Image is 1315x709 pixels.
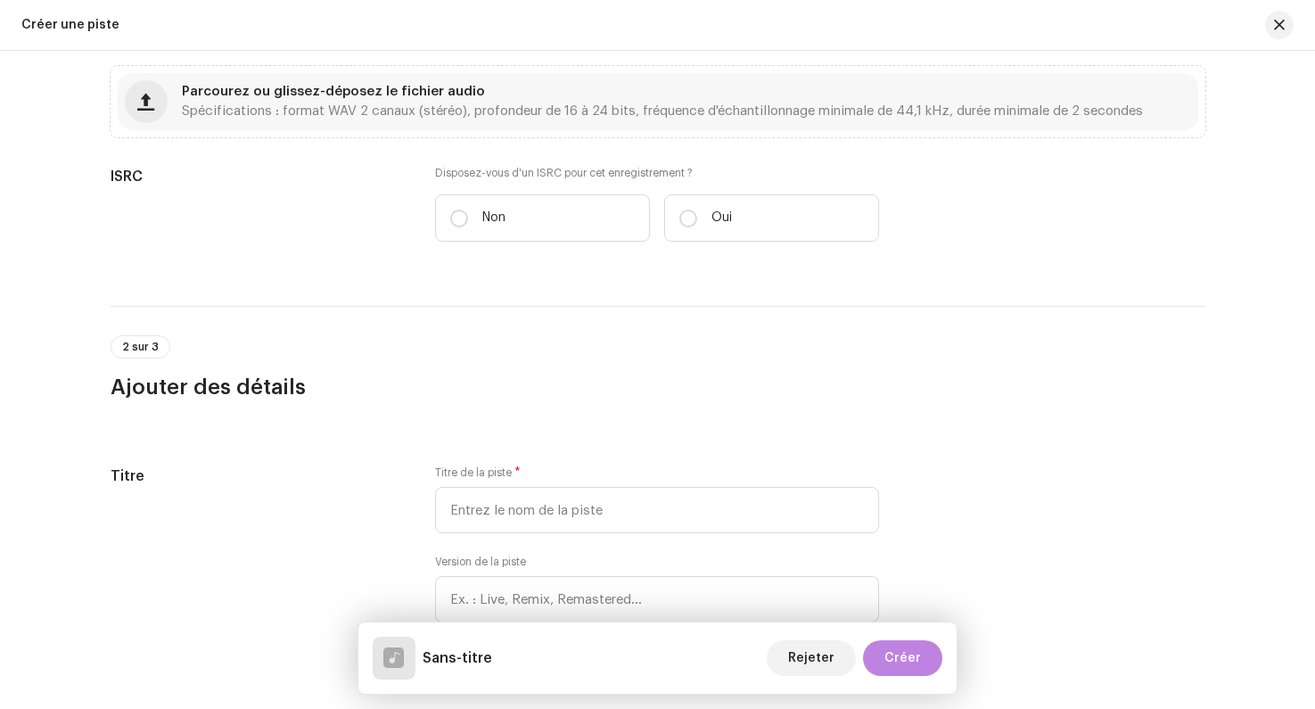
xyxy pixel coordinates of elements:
[423,647,492,669] h5: Sans-titre
[884,640,921,676] span: Créer
[788,640,834,676] span: Rejeter
[767,640,856,676] button: Rejeter
[435,466,521,480] label: Titre de la piste
[482,209,505,227] p: Non
[711,209,732,227] p: Oui
[435,166,879,180] label: Disposez-vous d'un ISRC pour cet enregistrement ?
[435,487,879,533] input: Entrez le nom de la piste
[111,373,1205,401] h3: Ajouter des détails
[182,105,1143,118] span: Spécifications : format WAV 2 canaux (stéréo), profondeur de 16 à 24 bits, fréquence d'échantillo...
[182,86,485,98] span: Parcourez ou glissez-déposez le fichier audio
[111,166,407,187] h5: ISRC
[863,640,942,676] button: Créer
[111,466,407,487] h5: Titre
[435,576,879,622] input: Ex. : Live, Remix, Remastered…
[435,555,526,569] label: Version de la piste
